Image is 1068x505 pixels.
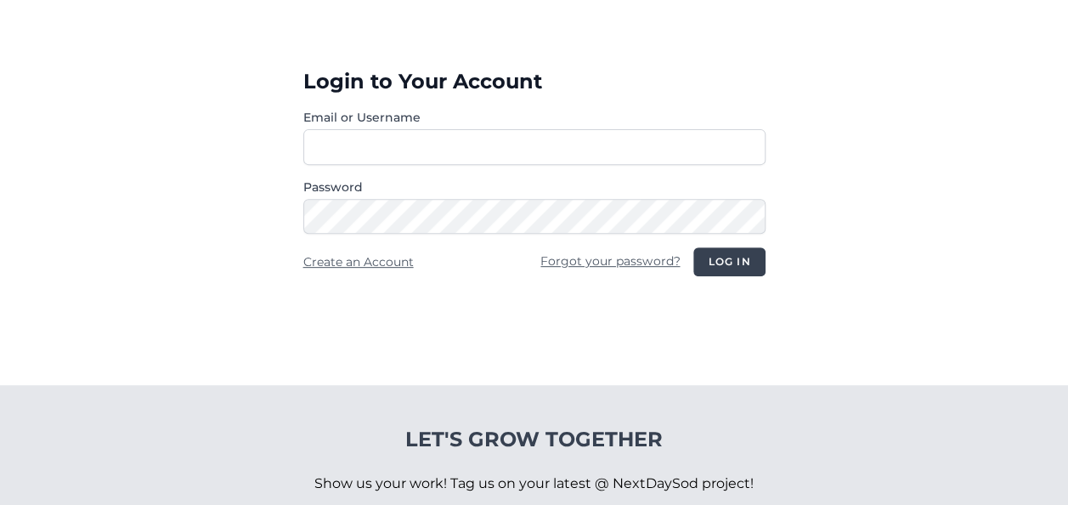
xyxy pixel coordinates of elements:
label: Email or Username [303,109,766,126]
h3: Login to Your Account [303,68,766,95]
a: Forgot your password? [540,253,680,269]
label: Password [303,179,766,196]
h4: Let's Grow Together [314,426,754,453]
a: Create an Account [303,254,414,270]
button: Log in [693,247,765,276]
